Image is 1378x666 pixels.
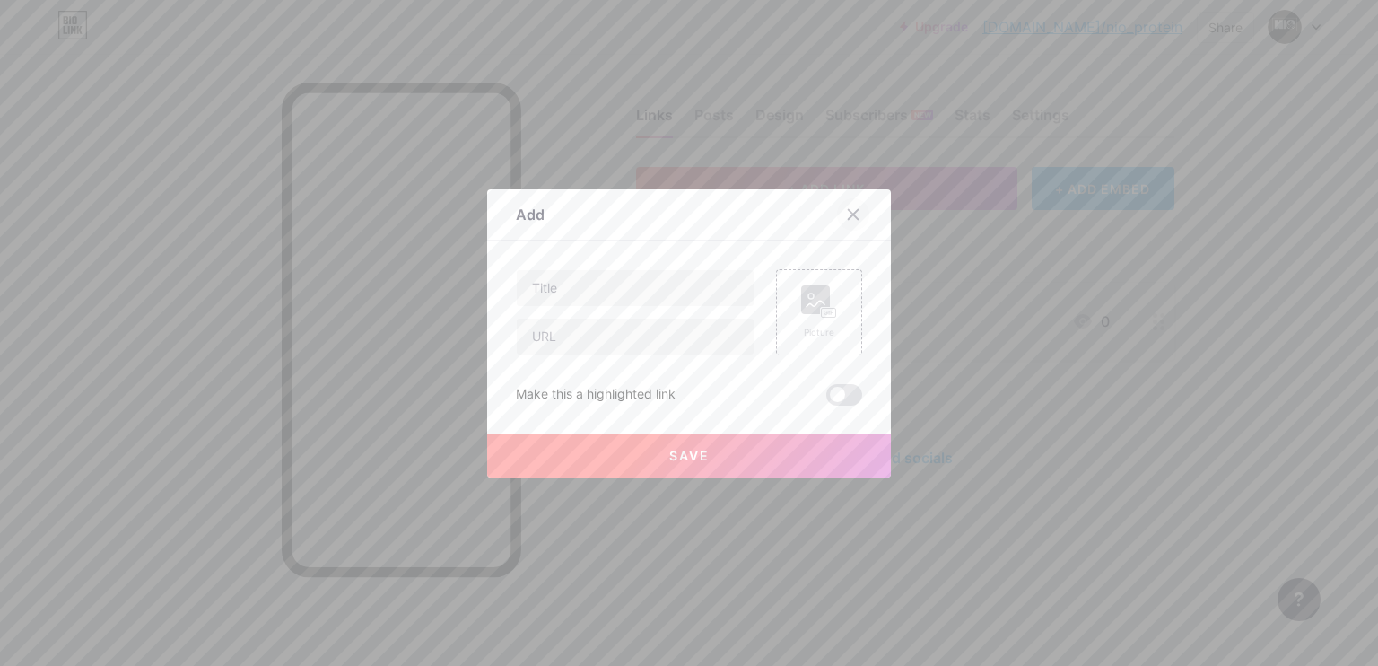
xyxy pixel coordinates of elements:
[517,319,754,355] input: URL
[517,270,754,306] input: Title
[516,204,545,225] div: Add
[516,384,676,406] div: Make this a highlighted link
[487,434,891,478] button: Save
[669,448,710,463] span: Save
[801,326,837,339] div: Picture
